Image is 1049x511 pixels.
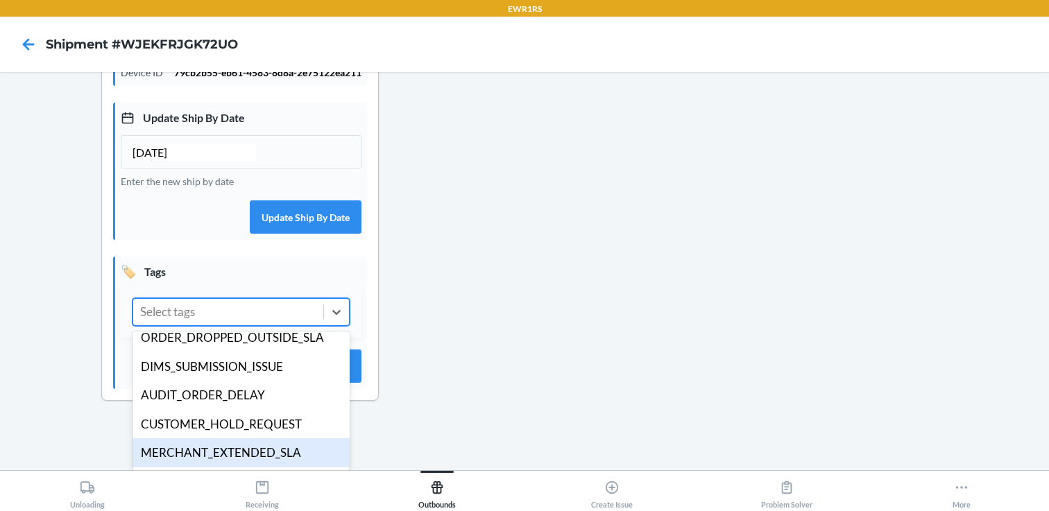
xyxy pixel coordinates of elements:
[250,200,361,234] button: Update Ship By Date
[174,65,361,80] p: 79cb2b55-eb61-4583-8d8a-2e75122ea211
[508,3,542,15] p: EWR1RS
[121,262,136,281] span: 🏷️
[350,471,524,509] button: Outbounds
[121,108,361,127] p: Update Ship By Date
[524,471,699,509] button: Create Issue
[133,381,350,410] div: AUDIT_ORDER_DELAY
[121,262,361,281] p: Tags
[121,174,361,189] p: Enter the new ship by date
[133,323,350,352] div: ORDER_DROPPED_OUTSIDE_SLA
[133,352,350,381] div: DIMS_SUBMISSION_ISSUE
[133,144,256,161] input: MM/DD/YYYY
[699,471,874,509] button: Problem Solver
[121,65,174,80] p: Device ID
[418,474,456,509] div: Outbounds
[46,35,238,53] h4: Shipment #WJEKFRJGK72UO
[133,438,350,467] div: MERCHANT_EXTENDED_SLA
[175,471,350,509] button: Receiving
[953,474,971,509] div: More
[70,474,105,509] div: Unloading
[246,474,279,509] div: Receiving
[874,471,1049,509] button: More
[761,474,812,509] div: Problem Solver
[140,303,195,321] div: Select tags
[133,410,350,439] div: CUSTOMER_HOLD_REQUEST
[591,474,633,509] div: Create Issue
